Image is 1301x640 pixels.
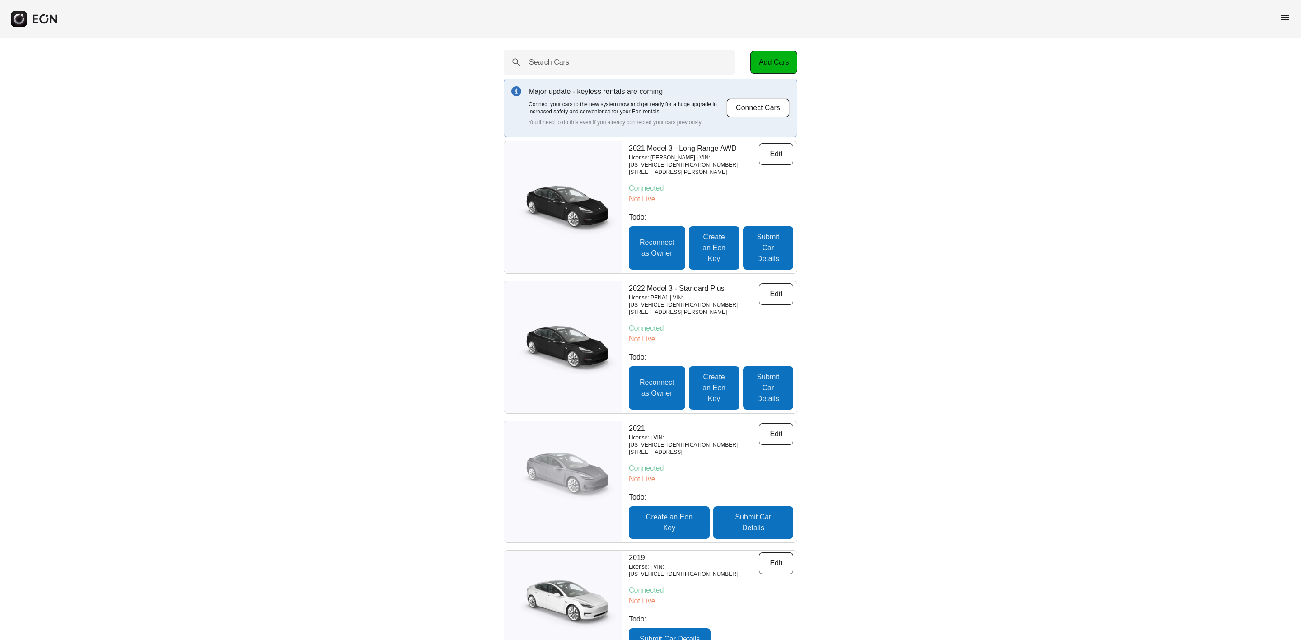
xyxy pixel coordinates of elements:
[504,453,622,511] img: car
[629,168,759,176] p: [STREET_ADDRESS][PERSON_NAME]
[529,119,726,126] p: You'll need to do this even if you already connected your cars previously.
[629,506,710,539] button: Create an Eon Key
[629,423,759,434] p: 2021
[726,98,790,117] button: Connect Cars
[511,86,521,96] img: info
[759,423,793,445] button: Edit
[629,585,793,596] p: Connected
[629,212,793,223] p: Todo:
[759,283,793,305] button: Edit
[629,226,685,270] button: Reconnect as Owner
[713,506,793,539] button: Submit Car Details
[629,614,793,625] p: Todo:
[629,294,759,308] p: License: PENA1 | VIN: [US_VEHICLE_IDENTIFICATION_NUMBER]
[629,283,759,294] p: 2022 Model 3 - Standard Plus
[629,563,759,578] p: License: | VIN: [US_VEHICLE_IDENTIFICATION_NUMBER]
[629,308,759,316] p: [STREET_ADDRESS][PERSON_NAME]
[629,492,793,503] p: Todo:
[743,366,793,410] button: Submit Car Details
[689,226,739,270] button: Create an Eon Key
[529,86,726,97] p: Major update - keyless rentals are coming
[504,573,622,631] img: car
[629,366,685,410] button: Reconnect as Owner
[529,101,726,115] p: Connect your cars to the new system now and get ready for a huge upgrade in increased safety and ...
[529,57,569,68] label: Search Cars
[759,552,793,574] button: Edit
[504,318,622,377] img: car
[504,178,622,237] img: car
[629,463,793,474] p: Connected
[629,596,793,607] p: Not Live
[629,183,793,194] p: Connected
[629,352,793,363] p: Todo:
[689,366,739,410] button: Create an Eon Key
[629,154,759,168] p: License: [PERSON_NAME] | VIN: [US_VEHICLE_IDENTIFICATION_NUMBER]
[629,474,793,485] p: Not Live
[629,194,793,205] p: Not Live
[1279,12,1290,23] span: menu
[743,226,793,270] button: Submit Car Details
[629,334,793,345] p: Not Live
[629,448,759,456] p: [STREET_ADDRESS]
[750,51,797,74] button: Add Cars
[629,552,759,563] p: 2019
[759,143,793,165] button: Edit
[629,434,759,448] p: License: | VIN: [US_VEHICLE_IDENTIFICATION_NUMBER]
[629,143,759,154] p: 2021 Model 3 - Long Range AWD
[629,323,793,334] p: Connected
